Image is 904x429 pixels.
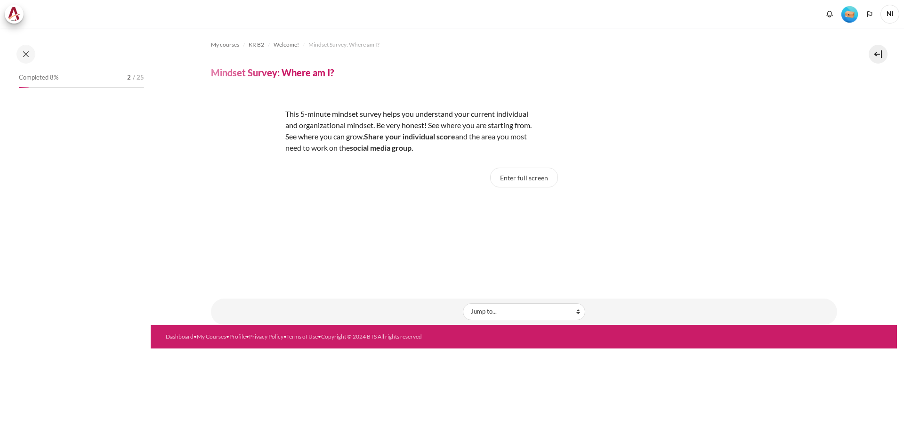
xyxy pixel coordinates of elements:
[274,40,299,49] span: Welcome!
[249,40,264,49] span: KR B2
[350,143,413,152] strong: social media group.
[285,132,527,152] span: and the area you most need to work o
[823,7,837,21] div: Show notification window with no new notifications
[863,7,877,21] button: Languages
[249,333,283,340] a: Privacy Policy
[229,333,246,340] a: Profile
[211,108,541,154] p: This 5-minute mindset survey helps you understand your current individual and organizational mind...
[19,73,58,82] span: Completed 8%
[321,333,422,340] a: Copyright © 2024 BTS All rights reserved
[166,332,565,341] div: • • • • •
[19,87,29,88] div: 8%
[841,6,858,23] img: Level #1
[453,197,595,267] iframe: Mindset Survey: Where am I?
[308,39,379,50] a: Mindset Survey: Where am I?
[211,37,837,52] nav: Navigation bar
[286,333,318,340] a: Terms of Use
[841,5,858,23] div: Level #1
[211,93,282,164] img: assmt
[8,7,21,21] img: Architeck
[151,28,897,325] section: Content
[308,40,379,49] span: Mindset Survey: Where am I?
[133,73,144,82] span: / 25
[490,168,558,187] button: Enter full screen
[197,333,226,340] a: My Courses
[211,39,239,50] a: My courses
[364,132,455,141] strong: Share your individual score
[274,39,299,50] a: Welcome!
[127,73,131,82] span: 2
[166,333,194,340] a: Dashboard
[880,5,899,24] a: User menu
[5,5,28,24] a: Architeck Architeck
[880,5,899,24] span: NI
[211,40,239,49] span: My courses
[249,39,264,50] a: KR B2
[838,5,862,23] a: Level #1
[211,66,334,79] h4: Mindset Survey: Where am I?
[333,143,413,152] span: n the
